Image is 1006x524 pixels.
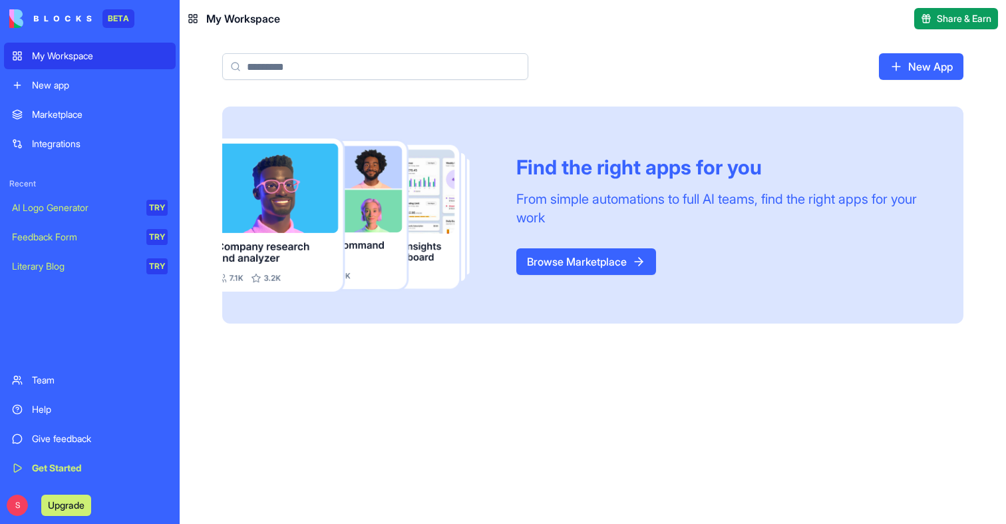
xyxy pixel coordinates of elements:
[4,131,176,157] a: Integrations
[879,53,963,80] a: New App
[4,101,176,128] a: Marketplace
[12,260,137,273] div: Literary Blog
[32,461,168,475] div: Get Started
[937,12,991,25] span: Share & Earn
[4,224,176,250] a: Feedback FormTRY
[4,178,176,189] span: Recent
[41,495,91,516] button: Upgrade
[4,253,176,280] a: Literary BlogTRY
[32,374,168,387] div: Team
[146,229,168,245] div: TRY
[32,79,168,92] div: New app
[516,190,931,227] div: From simple automations to full AI teams, find the right apps for your work
[12,201,137,214] div: AI Logo Generator
[4,455,176,481] a: Get Started
[146,258,168,274] div: TRY
[32,49,168,63] div: My Workspace
[32,432,168,445] div: Give feedback
[4,425,176,452] a: Give feedback
[4,72,176,99] a: New app
[4,367,176,393] a: Team
[32,137,168,150] div: Integrations
[146,200,168,216] div: TRY
[516,248,656,275] a: Browse Marketplace
[4,43,176,69] a: My Workspace
[4,396,176,423] a: Help
[9,9,92,28] img: logo
[206,11,280,27] span: My Workspace
[222,138,495,292] img: Frame_181_egmpey.png
[516,155,931,179] div: Find the right apps for you
[7,495,28,516] span: S
[914,8,998,29] button: Share & Earn
[32,108,168,121] div: Marketplace
[32,403,168,416] div: Help
[12,230,137,244] div: Feedback Form
[102,9,134,28] div: BETA
[9,9,134,28] a: BETA
[41,498,91,511] a: Upgrade
[4,194,176,221] a: AI Logo GeneratorTRY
